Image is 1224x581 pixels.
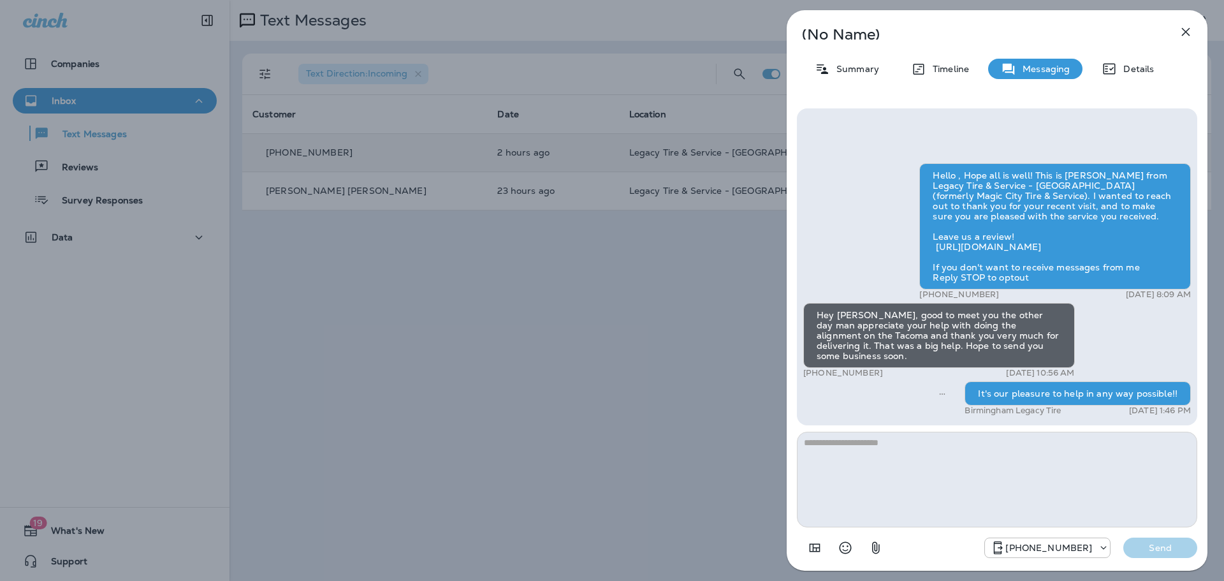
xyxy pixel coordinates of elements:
[1126,290,1191,300] p: [DATE] 8:09 AM
[926,64,969,74] p: Timeline
[803,303,1075,368] div: Hey [PERSON_NAME], good to meet you the other day man appreciate your help with doing the alignme...
[1005,543,1092,553] p: [PHONE_NUMBER]
[1117,64,1154,74] p: Details
[939,387,945,399] span: Sent
[1006,368,1074,378] p: [DATE] 10:56 AM
[1016,64,1070,74] p: Messaging
[802,535,827,561] button: Add in a premade template
[985,540,1110,555] div: +1 (205) 606-2088
[919,290,999,300] p: [PHONE_NUMBER]
[802,29,1150,40] p: (No Name)
[803,368,883,378] p: [PHONE_NUMBER]
[830,64,879,74] p: Summary
[919,163,1191,290] div: Hello , Hope all is well! This is [PERSON_NAME] from Legacy Tire & Service - [GEOGRAPHIC_DATA] (f...
[965,406,1061,416] p: Birmingham Legacy Tire
[1129,406,1191,416] p: [DATE] 1:46 PM
[965,381,1191,406] div: It's our pleasure to help in any way possible!!
[833,535,858,561] button: Select an emoji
